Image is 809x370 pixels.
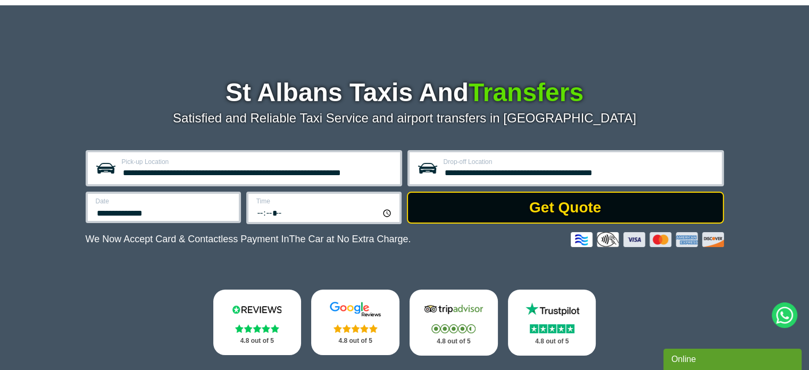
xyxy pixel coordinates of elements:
[86,80,724,105] h1: St Albans Taxis And
[407,192,724,224] button: Get Quote
[225,301,289,317] img: Reviews.io
[235,324,279,333] img: Stars
[96,198,232,204] label: Date
[421,335,486,348] p: 4.8 out of 5
[311,290,399,355] a: Google Stars 4.8 out of 5
[663,347,804,370] iframe: chat widget
[571,232,724,247] img: Credit And Debit Cards
[289,234,411,244] span: The Car at No Extra Charge.
[323,301,387,317] img: Google
[256,198,393,204] label: Time
[225,334,290,348] p: 4.8 out of 5
[469,78,583,106] span: Transfers
[520,335,585,348] p: 4.8 out of 5
[86,234,411,245] p: We Now Accept Card & Contactless Payment In
[422,301,486,317] img: Tripadvisor
[431,324,476,333] img: Stars
[323,334,388,348] p: 4.8 out of 5
[213,290,302,355] a: Reviews.io Stars 4.8 out of 5
[122,159,394,165] label: Pick-up Location
[333,324,378,333] img: Stars
[520,301,584,317] img: Trustpilot
[508,290,596,356] a: Trustpilot Stars 4.8 out of 5
[86,111,724,126] p: Satisfied and Reliable Taxi Service and airport transfers in [GEOGRAPHIC_DATA]
[444,159,715,165] label: Drop-off Location
[530,324,574,333] img: Stars
[410,290,498,356] a: Tripadvisor Stars 4.8 out of 5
